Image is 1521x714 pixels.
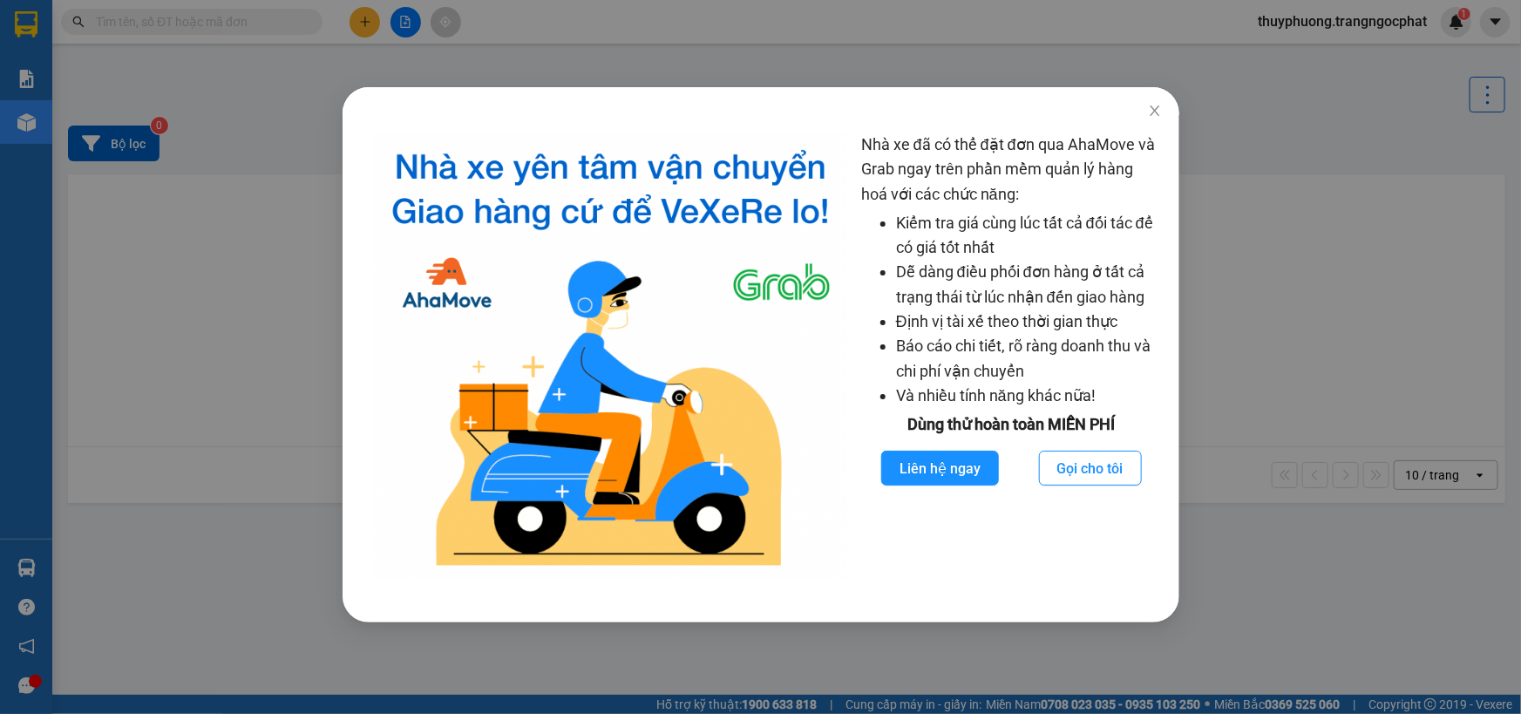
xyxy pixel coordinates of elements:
button: Gọi cho tôi [1038,451,1141,486]
span: Gọi cho tôi [1056,458,1123,479]
div: Nhà xe đã có thể đặt đơn qua AhaMove và Grab ngay trên phần mềm quản lý hàng hoá với các chức năng: [860,133,1161,579]
li: Và nhiều tính năng khác nữa! [895,384,1161,408]
li: Dễ dàng điều phối đơn hàng ở tất cả trạng thái từ lúc nhận đến giao hàng [895,260,1161,309]
img: logo [374,133,847,579]
li: Báo cáo chi tiết, rõ ràng doanh thu và chi phí vận chuyển [895,334,1161,384]
button: Liên hệ ngay [880,451,998,486]
button: Close [1130,87,1178,136]
span: Liên hệ ngay [899,458,980,479]
li: Kiểm tra giá cùng lúc tất cả đối tác để có giá tốt nhất [895,211,1161,261]
li: Định vị tài xế theo thời gian thực [895,309,1161,334]
div: Dùng thử hoàn toàn MIỄN PHÍ [860,412,1161,437]
span: close [1147,104,1161,118]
